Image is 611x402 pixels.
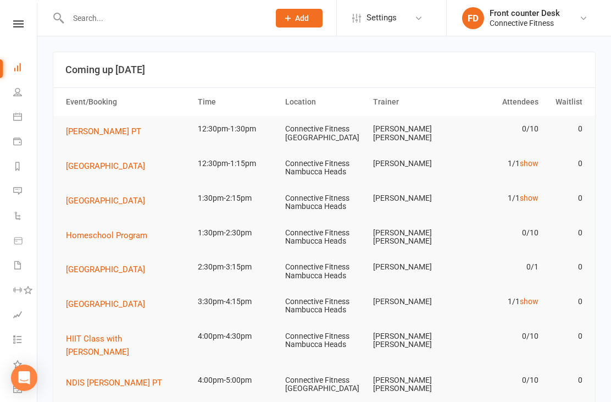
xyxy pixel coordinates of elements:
[66,378,162,388] span: NDIS [PERSON_NAME] PT
[280,88,368,116] th: Location
[193,323,281,349] td: 4:00pm-4:30pm
[276,9,323,27] button: Add
[66,299,145,309] span: [GEOGRAPHIC_DATA]
[13,155,38,180] a: Reports
[66,332,188,359] button: HIIT Class with [PERSON_NAME]
[66,230,147,240] span: Homeschool Program
[193,185,281,211] td: 1:30pm-2:15pm
[66,194,153,207] button: [GEOGRAPHIC_DATA]
[368,254,456,280] td: [PERSON_NAME]
[543,323,587,349] td: 0
[280,220,368,255] td: Connective Fitness Nambucca Heads
[280,254,368,289] td: Connective Fitness Nambucca Heads
[61,88,193,116] th: Event/Booking
[280,367,368,402] td: Connective Fitness [GEOGRAPHIC_DATA]
[490,8,560,18] div: Front counter Desk
[543,289,587,315] td: 0
[66,263,153,276] button: [GEOGRAPHIC_DATA]
[66,229,155,242] button: Homeschool Program
[456,254,543,280] td: 0/1
[66,126,141,136] span: [PERSON_NAME] PT
[456,185,543,211] td: 1/1
[280,323,368,358] td: Connective Fitness Nambucca Heads
[456,151,543,177] td: 1/1
[520,159,538,168] a: show
[65,64,583,75] h3: Coming up [DATE]
[13,304,38,328] a: Assessments
[13,229,38,254] a: Product Sales
[66,376,170,389] button: NDIS [PERSON_NAME] PT
[193,88,281,116] th: Time
[456,116,543,142] td: 0/10
[65,10,262,26] input: Search...
[13,56,38,81] a: Dashboard
[66,196,145,206] span: [GEOGRAPHIC_DATA]
[520,194,538,202] a: show
[456,323,543,349] td: 0/10
[193,254,281,280] td: 2:30pm-3:15pm
[368,289,456,315] td: [PERSON_NAME]
[368,116,456,151] td: [PERSON_NAME] [PERSON_NAME]
[368,220,456,255] td: [PERSON_NAME] [PERSON_NAME]
[368,185,456,211] td: [PERSON_NAME]
[280,185,368,220] td: Connective Fitness Nambucca Heads
[368,88,456,116] th: Trainer
[543,88,587,116] th: Waitlist
[280,151,368,185] td: Connective Fitness Nambucca Heads
[462,7,484,29] div: FD
[13,353,38,378] a: What's New
[193,220,281,246] td: 1:30pm-2:30pm
[368,151,456,177] td: [PERSON_NAME]
[66,161,145,171] span: [GEOGRAPHIC_DATA]
[280,289,368,323] td: Connective Fitness Nambucca Heads
[13,81,38,106] a: People
[13,130,38,155] a: Payments
[366,5,397,30] span: Settings
[295,14,309,23] span: Add
[490,18,560,28] div: Connective Fitness
[66,298,153,311] button: [GEOGRAPHIC_DATA]
[66,159,153,173] button: [GEOGRAPHIC_DATA]
[280,116,368,151] td: Connective Fitness [GEOGRAPHIC_DATA]
[543,220,587,246] td: 0
[193,116,281,142] td: 12:30pm-1:30pm
[456,289,543,315] td: 1/1
[520,297,538,306] a: show
[543,151,587,177] td: 0
[368,367,456,402] td: [PERSON_NAME] [PERSON_NAME]
[543,367,587,393] td: 0
[193,151,281,177] td: 12:30pm-1:15pm
[66,334,129,357] span: HIIT Class with [PERSON_NAME]
[456,367,543,393] td: 0/10
[543,116,587,142] td: 0
[13,106,38,130] a: Calendar
[368,323,456,358] td: [PERSON_NAME] [PERSON_NAME]
[193,367,281,393] td: 4:00pm-5:00pm
[543,185,587,211] td: 0
[66,125,149,138] button: [PERSON_NAME] PT
[193,289,281,315] td: 3:30pm-4:15pm
[543,254,587,280] td: 0
[456,220,543,246] td: 0/10
[456,88,543,116] th: Attendees
[66,265,145,274] span: [GEOGRAPHIC_DATA]
[11,365,37,391] div: Open Intercom Messenger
